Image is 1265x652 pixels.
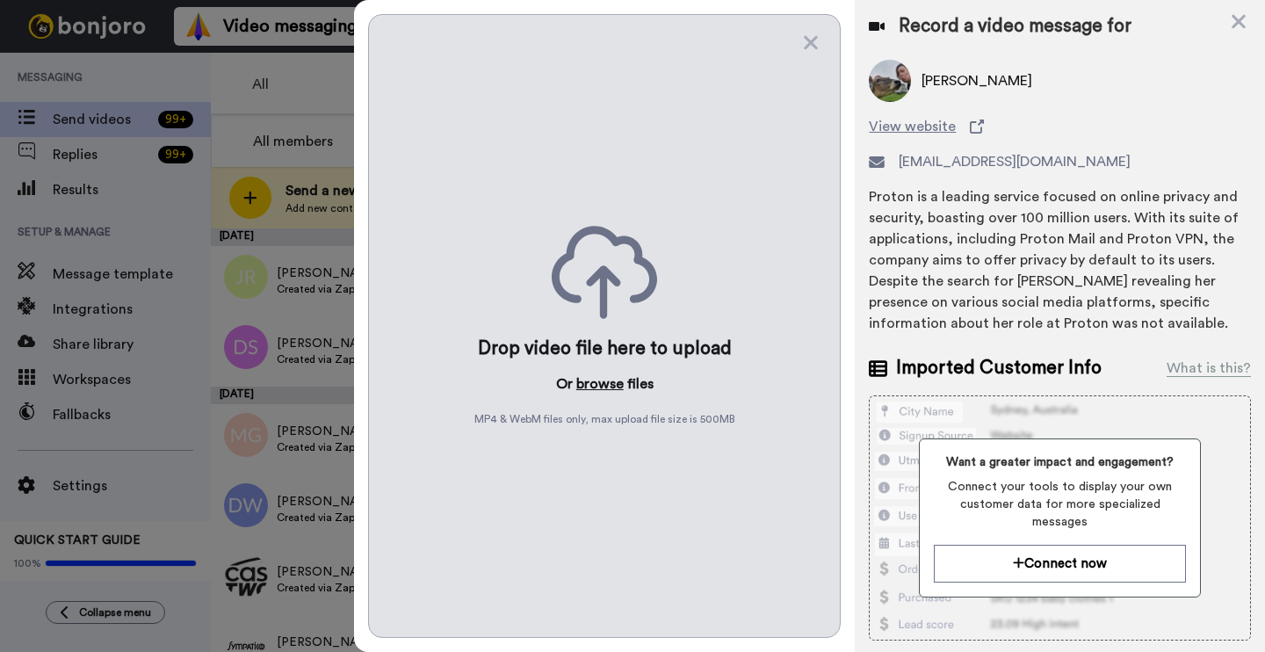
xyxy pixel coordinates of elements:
[869,116,1251,137] a: View website
[576,373,624,395] button: browse
[934,453,1185,471] span: Want a greater impact and engagement?
[899,151,1131,172] span: [EMAIL_ADDRESS][DOMAIN_NAME]
[934,478,1185,531] span: Connect your tools to display your own customer data for more specialized messages
[896,355,1102,381] span: Imported Customer Info
[556,373,654,395] p: Or files
[1167,358,1251,379] div: What is this?
[869,186,1251,334] div: Proton is a leading service focused on online privacy and security, boasting over 100 million use...
[869,116,956,137] span: View website
[478,337,732,361] div: Drop video file here to upload
[934,545,1185,583] button: Connect now
[474,412,735,426] span: MP4 & WebM files only, max upload file size is 500 MB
